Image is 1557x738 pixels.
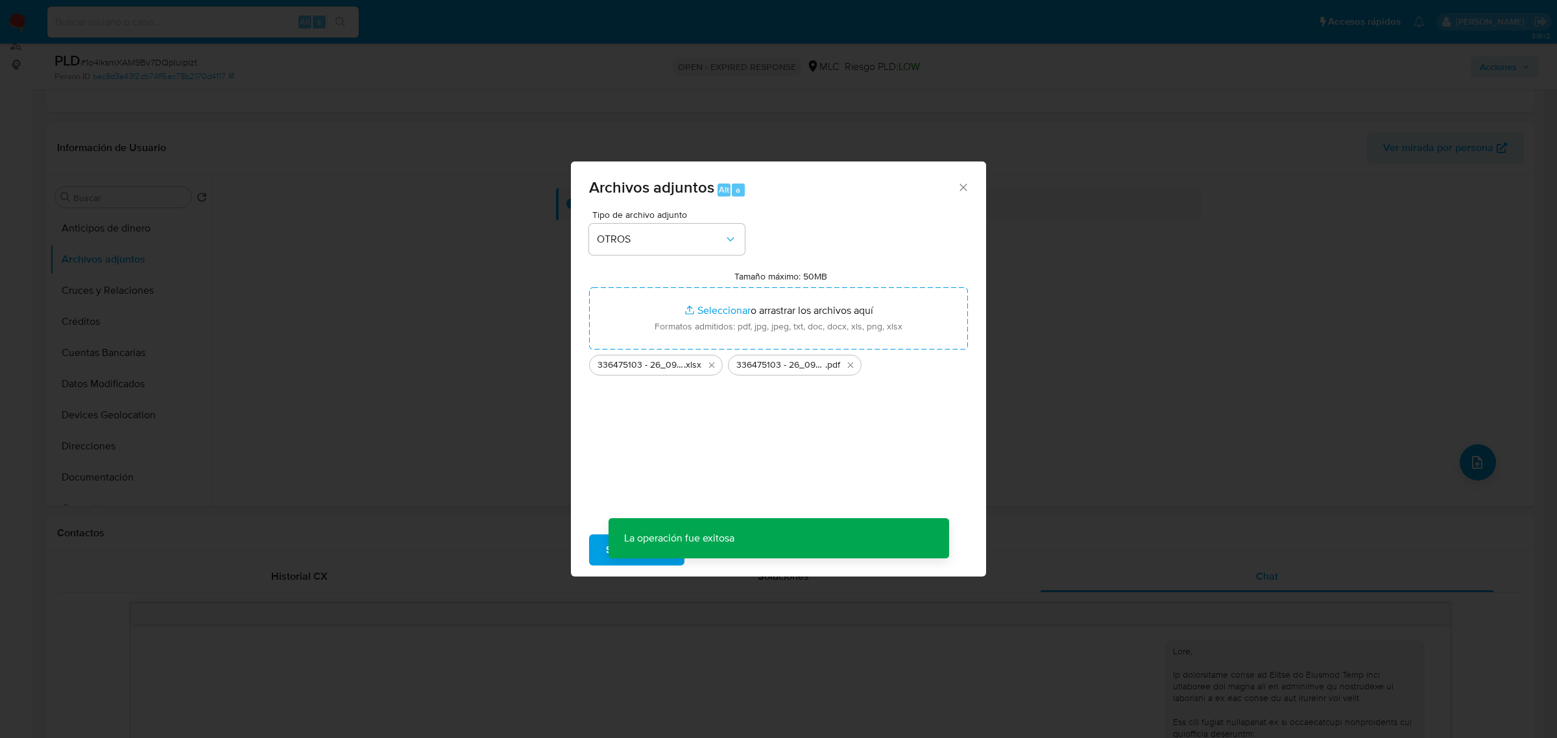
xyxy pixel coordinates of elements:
[589,224,745,255] button: OTROS
[597,359,684,372] span: 336475103 - 26_09_2025
[719,184,729,196] span: Alt
[609,518,750,558] p: La operación fue exitosa
[592,210,748,219] span: Tipo de archivo adjunto
[704,357,719,373] button: Eliminar 336475103 - 26_09_2025.xlsx
[589,534,684,565] button: Subir archivo
[589,176,714,198] span: Archivos adjuntos
[825,359,840,372] span: .pdf
[589,350,968,375] ul: Archivos seleccionados
[706,536,749,564] span: Cancelar
[734,270,827,282] label: Tamaño máximo: 50MB
[736,359,825,372] span: 336475103 - 26_09_2025
[843,357,858,373] button: Eliminar 336475103 - 26_09_2025.pdf
[736,184,740,196] span: a
[606,536,668,564] span: Subir archivo
[684,359,701,372] span: .xlsx
[597,233,724,246] span: OTROS
[957,181,969,193] button: Cerrar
